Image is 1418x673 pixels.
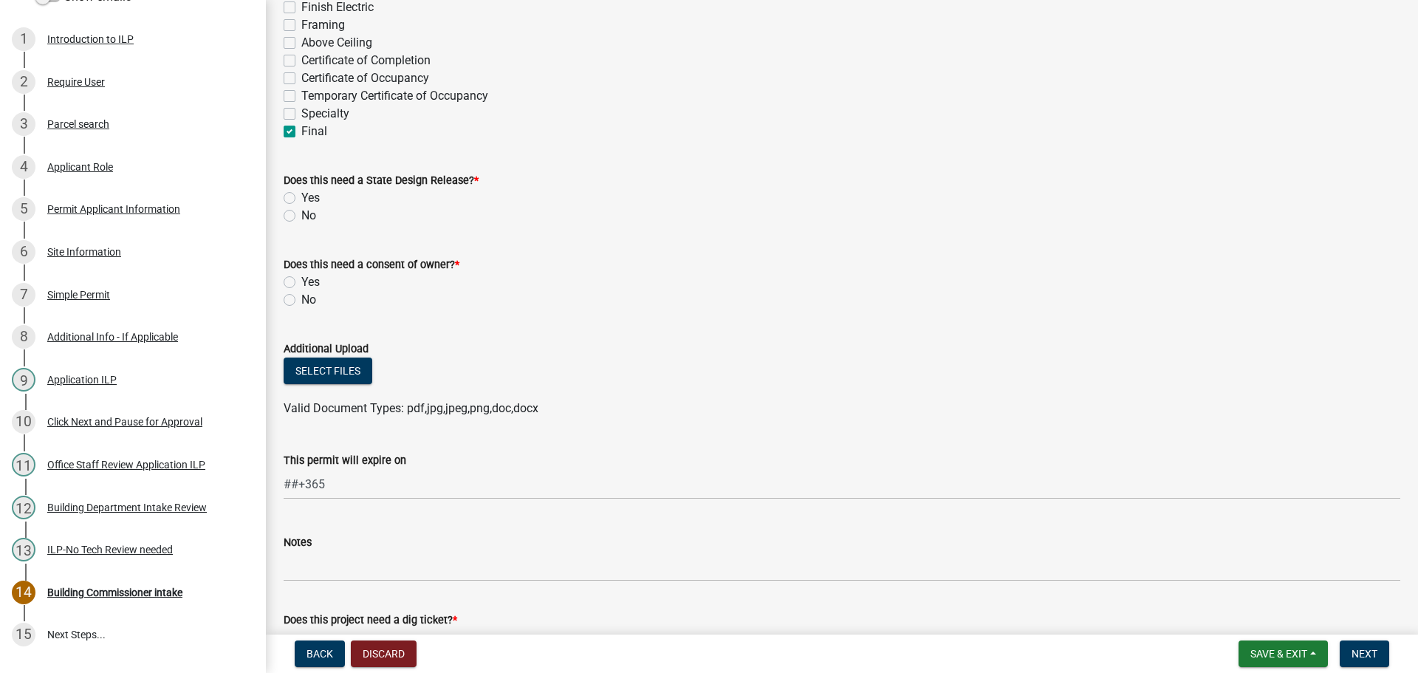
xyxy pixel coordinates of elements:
[301,52,431,69] label: Certificate of Completion
[284,401,538,415] span: Valid Document Types: pdf,jpg,jpeg,png,doc,docx
[47,290,110,300] div: Simple Permit
[1340,640,1389,667] button: Next
[1239,640,1328,667] button: Save & Exit
[284,538,312,548] label: Notes
[295,640,345,667] button: Back
[12,240,35,264] div: 6
[284,260,459,270] label: Does this need a consent of owner?
[12,197,35,221] div: 5
[301,16,345,34] label: Framing
[1250,648,1307,660] span: Save & Exit
[47,247,121,257] div: Site Information
[301,291,316,309] label: No
[12,410,35,434] div: 10
[301,273,320,291] label: Yes
[12,112,35,136] div: 3
[47,375,117,385] div: Application ILP
[1352,648,1377,660] span: Next
[12,70,35,94] div: 2
[47,417,202,427] div: Click Next and Pause for Approval
[47,34,134,44] div: Introduction to ILP
[301,105,349,123] label: Specialty
[12,453,35,476] div: 11
[301,123,327,140] label: Final
[47,587,182,598] div: Building Commissioner intake
[47,77,105,87] div: Require User
[284,344,369,355] label: Additional Upload
[12,27,35,51] div: 1
[12,325,35,349] div: 8
[47,119,109,129] div: Parcel search
[47,332,178,342] div: Additional Info - If Applicable
[284,456,406,466] label: This permit will expire on
[306,648,333,660] span: Back
[301,87,488,105] label: Temporary Certificate of Occupancy
[301,34,372,52] label: Above Ceiling
[284,176,479,186] label: Does this need a State Design Release?
[12,283,35,307] div: 7
[47,460,205,470] div: Office Staff Review Application ILP
[301,207,316,225] label: No
[284,615,457,626] label: Does this project need a dig ticket?
[47,204,180,214] div: Permit Applicant Information
[47,162,113,172] div: Applicant Role
[284,358,372,384] button: Select files
[12,368,35,392] div: 9
[47,502,207,513] div: Building Department Intake Review
[301,189,320,207] label: Yes
[12,155,35,179] div: 4
[301,69,429,87] label: Certificate of Occupancy
[12,581,35,604] div: 14
[12,496,35,519] div: 12
[12,538,35,561] div: 13
[351,640,417,667] button: Discard
[12,623,35,646] div: 15
[47,544,173,555] div: ILP-No Tech Review needed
